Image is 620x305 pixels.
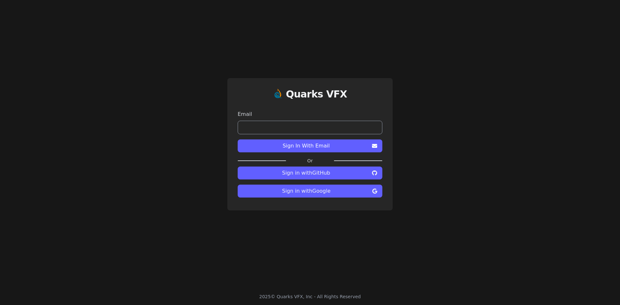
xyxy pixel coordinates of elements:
label: Email [238,110,382,118]
button: Sign In With Email [238,139,382,152]
a: Quarks VFX [286,88,347,105]
span: Sign in with GitHub [243,169,369,177]
button: Sign in withGoogle [238,185,382,198]
button: Sign in withGitHub [238,167,382,179]
span: Sign In With Email [243,142,369,150]
label: Or [286,158,334,164]
h1: Quarks VFX [286,88,347,100]
span: Sign in with Google [243,187,370,195]
div: 2025 © Quarks VFX, Inc - All Rights Reserved [259,293,361,300]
